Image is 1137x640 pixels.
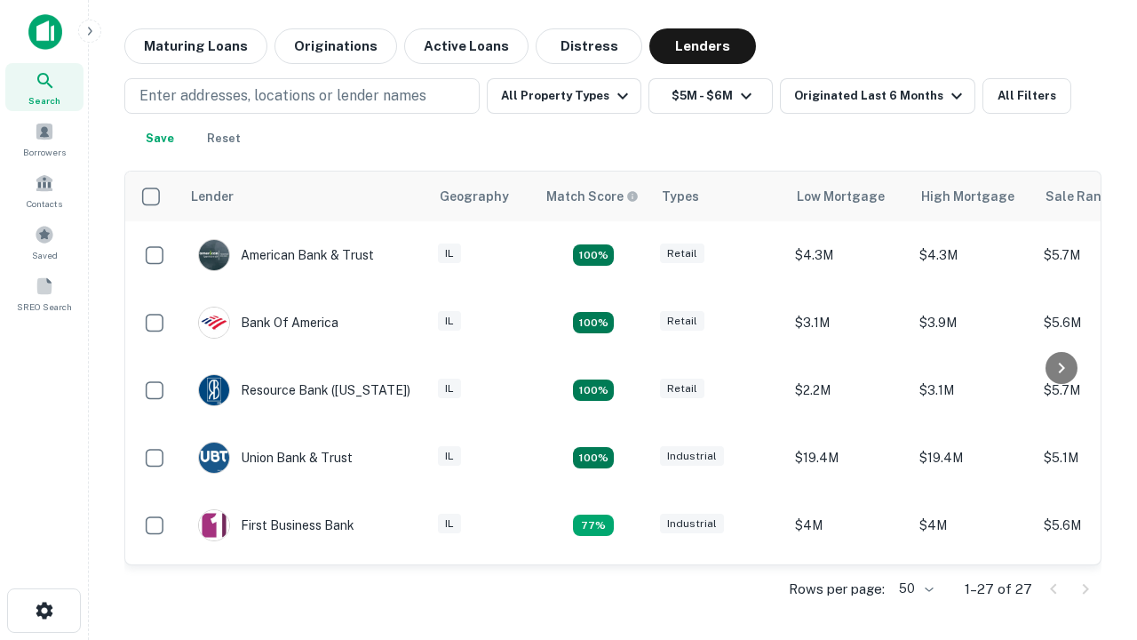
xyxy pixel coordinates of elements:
[139,85,426,107] p: Enter addresses, locations or lender names
[982,78,1071,114] button: All Filters
[662,186,699,207] div: Types
[5,269,83,317] a: SREO Search
[438,379,461,399] div: IL
[429,172,536,221] th: Geography
[660,311,704,332] div: Retail
[199,510,229,540] img: picture
[124,28,267,64] button: Maturing Loans
[660,446,724,467] div: Industrial
[648,78,773,114] button: $5M - $6M
[198,374,410,406] div: Resource Bank ([US_STATE])
[573,380,614,401] div: Matching Properties: 4, hasApolloMatch: undefined
[910,492,1035,559] td: $4M
[124,78,480,114] button: Enter addresses, locations or lender names
[440,186,509,207] div: Geography
[786,221,910,289] td: $4.3M
[32,248,58,262] span: Saved
[28,93,60,108] span: Search
[198,442,353,474] div: Union Bank & Trust
[438,514,461,534] div: IL
[536,28,642,64] button: Distress
[438,446,461,467] div: IL
[910,221,1035,289] td: $4.3M
[5,63,83,111] a: Search
[274,28,397,64] button: Originations
[546,187,635,206] h6: Match Score
[660,244,704,264] div: Retail
[17,300,72,314] span: SREO Search
[198,239,374,271] div: American Bank & Trust
[921,186,1014,207] div: High Mortgage
[5,218,83,266] a: Saved
[438,244,461,264] div: IL
[573,447,614,468] div: Matching Properties: 4, hasApolloMatch: undefined
[651,172,786,221] th: Types
[28,14,62,50] img: capitalize-icon.png
[780,78,975,114] button: Originated Last 6 Months
[180,172,429,221] th: Lender
[892,576,936,602] div: 50
[794,85,967,107] div: Originated Last 6 Months
[786,424,910,492] td: $19.4M
[965,579,1032,600] p: 1–27 of 27
[786,356,910,424] td: $2.2M
[199,240,229,270] img: picture
[573,312,614,333] div: Matching Properties: 4, hasApolloMatch: undefined
[5,115,83,163] a: Borrowers
[199,308,229,338] img: picture
[797,186,885,207] div: Low Mortgage
[198,509,354,541] div: First Business Bank
[786,172,910,221] th: Low Mortgage
[786,289,910,356] td: $3.1M
[910,356,1035,424] td: $3.1M
[199,443,229,473] img: picture
[573,515,614,536] div: Matching Properties: 3, hasApolloMatch: undefined
[573,244,614,266] div: Matching Properties: 7, hasApolloMatch: undefined
[536,172,651,221] th: Capitalize uses an advanced AI algorithm to match your search with the best lender. The match sco...
[23,145,66,159] span: Borrowers
[487,78,641,114] button: All Property Types
[195,121,252,156] button: Reset
[131,121,188,156] button: Save your search to get updates of matches that match your search criteria.
[910,289,1035,356] td: $3.9M
[546,187,639,206] div: Capitalize uses an advanced AI algorithm to match your search with the best lender. The match sco...
[5,166,83,214] a: Contacts
[27,196,62,211] span: Contacts
[910,424,1035,492] td: $19.4M
[199,375,229,405] img: picture
[404,28,529,64] button: Active Loans
[1048,441,1137,526] iframe: Chat Widget
[789,579,885,600] p: Rows per page:
[910,559,1035,627] td: $4.2M
[198,307,338,339] div: Bank Of America
[649,28,756,64] button: Lenders
[438,311,461,332] div: IL
[191,186,234,207] div: Lender
[786,559,910,627] td: $3.9M
[660,379,704,399] div: Retail
[786,492,910,559] td: $4M
[910,172,1035,221] th: High Mortgage
[660,514,724,534] div: Industrial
